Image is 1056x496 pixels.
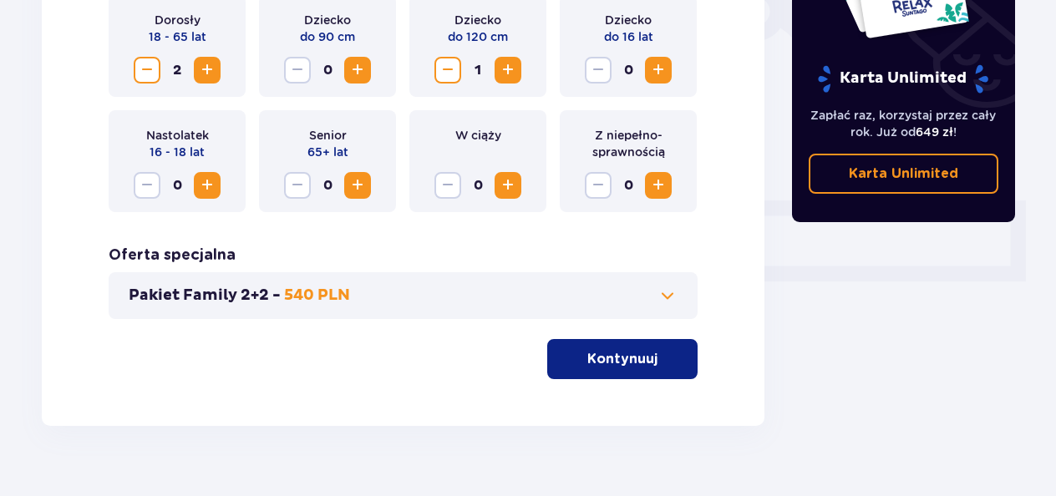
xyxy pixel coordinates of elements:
p: 18 - 65 lat [149,28,206,45]
p: Karta Unlimited [849,164,958,183]
p: Kontynuuj [587,350,657,368]
span: 2 [164,57,190,84]
button: Zmniejsz [434,172,461,199]
p: Karta Unlimited [816,64,990,94]
button: Zwiększ [344,57,371,84]
button: Zmniejsz [434,57,461,84]
p: 16 - 18 lat [150,144,205,160]
span: 649 zł [916,125,953,139]
p: Dorosły [155,12,201,28]
p: Dziecko [304,12,351,28]
button: Zwiększ [495,172,521,199]
p: 540 PLN [284,286,350,306]
span: 0 [164,172,190,199]
button: Kontynuuj [547,339,698,379]
p: 65+ lat [307,144,348,160]
a: Karta Unlimited [809,154,999,194]
button: Zmniejsz [585,57,612,84]
span: 1 [465,57,491,84]
button: Zwiększ [194,57,221,84]
button: Zmniejsz [134,57,160,84]
span: 0 [615,172,642,199]
p: Senior [309,127,347,144]
span: 0 [314,172,341,199]
h3: Oferta specjalna [109,245,236,266]
button: Zwiększ [194,172,221,199]
p: Dziecko [605,12,652,28]
button: Pakiet Family 2+2 -540 PLN [129,286,678,306]
button: Zmniejsz [284,57,311,84]
p: Dziecko [454,12,501,28]
span: 0 [465,172,491,199]
p: W ciąży [455,127,501,144]
p: do 16 lat [604,28,653,45]
button: Zmniejsz [134,172,160,199]
span: 0 [615,57,642,84]
button: Zwiększ [495,57,521,84]
button: Zwiększ [344,172,371,199]
button: Zmniejsz [585,172,612,199]
p: Nastolatek [146,127,209,144]
p: Pakiet Family 2+2 - [129,286,281,306]
p: do 120 cm [448,28,508,45]
p: Zapłać raz, korzystaj przez cały rok. Już od ! [809,107,999,140]
button: Zwiększ [645,172,672,199]
span: 0 [314,57,341,84]
p: do 90 cm [300,28,355,45]
button: Zmniejsz [284,172,311,199]
button: Zwiększ [645,57,672,84]
p: Z niepełno­sprawnością [573,127,683,160]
